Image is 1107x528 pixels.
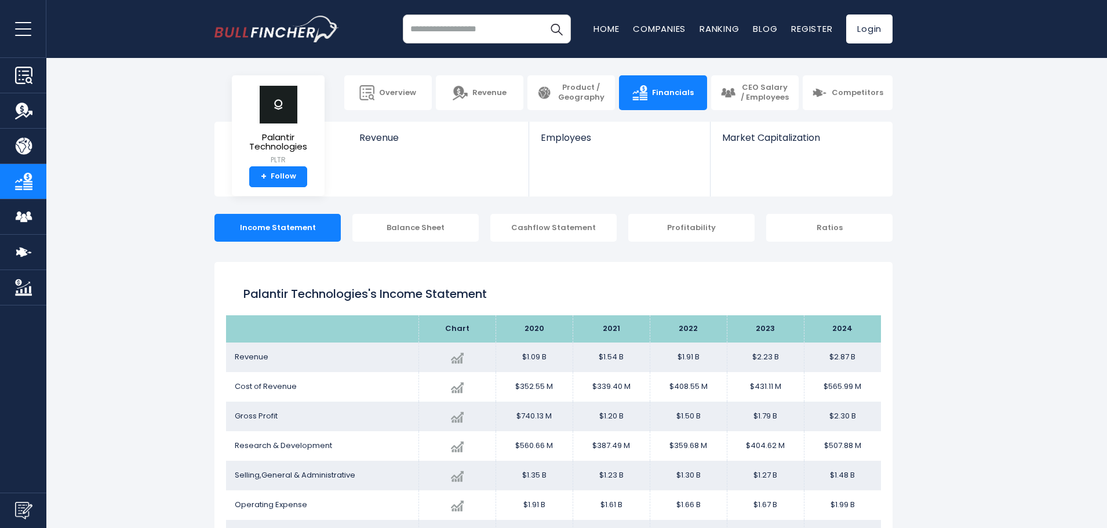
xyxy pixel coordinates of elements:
[249,166,307,187] a: +Follow
[359,132,518,143] span: Revenue
[348,122,529,163] a: Revenue
[573,461,650,490] td: $1.23 B
[804,461,881,490] td: $1.48 B
[650,431,727,461] td: $359.68 M
[241,155,315,165] small: PLTR
[573,490,650,520] td: $1.61 B
[804,315,881,343] th: 2024
[490,214,617,242] div: Cashflow Statement
[652,88,694,98] span: Financials
[352,214,479,242] div: Balance Sheet
[527,75,615,110] a: Product / Geography
[619,75,707,110] a: Financials
[542,14,571,43] button: Search
[344,75,432,110] a: Overview
[214,214,341,242] div: Income Statement
[529,122,709,163] a: Employees
[804,343,881,372] td: $2.87 B
[436,75,523,110] a: Revenue
[650,461,727,490] td: $1.30 B
[832,88,883,98] span: Competitors
[573,372,650,402] td: $339.40 M
[235,351,268,362] span: Revenue
[241,85,316,166] a: Palantir Technologies PLTR
[804,490,881,520] td: $1.99 B
[650,343,727,372] td: $1.91 B
[740,83,789,103] span: CEO Salary / Employees
[803,75,893,110] a: Competitors
[496,372,573,402] td: $352.55 M
[496,461,573,490] td: $1.35 B
[633,23,686,35] a: Companies
[241,133,315,152] span: Palantir Technologies
[379,88,416,98] span: Overview
[711,122,891,163] a: Market Capitalization
[235,469,355,480] span: Selling,General & Administrative
[593,23,619,35] a: Home
[804,431,881,461] td: $507.88 M
[722,132,880,143] span: Market Capitalization
[727,343,804,372] td: $2.23 B
[573,343,650,372] td: $1.54 B
[496,490,573,520] td: $1.91 B
[573,402,650,431] td: $1.20 B
[556,83,606,103] span: Product / Geography
[727,461,804,490] td: $1.27 B
[235,381,297,392] span: Cost of Revenue
[496,402,573,431] td: $740.13 M
[214,16,339,42] a: Go to homepage
[753,23,777,35] a: Blog
[496,431,573,461] td: $560.66 M
[541,132,698,143] span: Employees
[727,490,804,520] td: $1.67 B
[727,315,804,343] th: 2023
[846,14,893,43] a: Login
[496,343,573,372] td: $1.09 B
[472,88,507,98] span: Revenue
[235,410,278,421] span: Gross Profit
[650,315,727,343] th: 2022
[628,214,755,242] div: Profitability
[496,315,573,343] th: 2020
[243,285,864,303] h1: Palantir Technologies's Income Statement
[804,402,881,431] td: $2.30 B
[573,315,650,343] th: 2021
[418,315,496,343] th: Chart
[727,402,804,431] td: $1.79 B
[700,23,739,35] a: Ranking
[804,372,881,402] td: $565.99 M
[791,23,832,35] a: Register
[766,214,893,242] div: Ratios
[650,372,727,402] td: $408.55 M
[650,402,727,431] td: $1.50 B
[214,16,339,42] img: bullfincher logo
[235,499,307,510] span: Operating Expense
[727,372,804,402] td: $431.11 M
[711,75,799,110] a: CEO Salary / Employees
[727,431,804,461] td: $404.62 M
[235,440,332,451] span: Research & Development
[573,431,650,461] td: $387.49 M
[261,172,267,182] strong: +
[650,490,727,520] td: $1.66 B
